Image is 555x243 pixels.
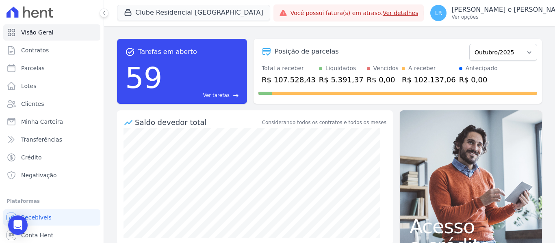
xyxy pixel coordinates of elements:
[3,42,100,58] a: Contratos
[275,47,339,56] div: Posição de parcelas
[325,64,356,73] div: Liquidados
[262,74,316,85] div: R$ 107.528,43
[21,153,42,161] span: Crédito
[367,74,399,85] div: R$ 0,00
[319,74,364,85] div: R$ 5.391,37
[410,217,532,236] span: Acesso
[21,100,44,108] span: Clientes
[262,64,316,73] div: Total a receber
[21,82,37,90] span: Lotes
[21,213,52,221] span: Recebíveis
[166,92,239,99] a: Ver tarefas east
[8,215,28,235] div: Open Intercom Messenger
[7,196,97,206] div: Plataformas
[383,10,418,16] a: Ver detalhes
[21,135,62,144] span: Transferências
[459,74,498,85] div: R$ 0,00
[3,114,100,130] a: Minha Carteira
[262,119,386,126] div: Considerando todos os contratos e todos os meses
[3,209,100,226] a: Recebíveis
[21,46,49,54] span: Contratos
[402,74,456,85] div: R$ 102.137,06
[466,64,498,73] div: Antecipado
[125,47,135,57] span: task_alt
[21,171,57,179] span: Negativação
[117,5,270,20] button: Clube Residencial [GEOGRAPHIC_DATA]
[21,231,53,239] span: Conta Hent
[233,92,239,99] span: east
[3,131,100,148] a: Transferências
[3,149,100,166] a: Crédito
[3,96,100,112] a: Clientes
[3,167,100,183] a: Negativação
[373,64,399,73] div: Vencidos
[291,9,418,17] span: Você possui fatura(s) em atraso.
[203,92,230,99] span: Ver tarefas
[435,10,442,16] span: LR
[21,118,63,126] span: Minha Carteira
[408,64,436,73] div: A receber
[21,64,45,72] span: Parcelas
[3,78,100,94] a: Lotes
[135,117,260,128] div: Saldo devedor total
[3,24,100,41] a: Visão Geral
[125,57,163,99] div: 59
[3,60,100,76] a: Parcelas
[138,47,197,57] span: Tarefas em aberto
[21,28,54,37] span: Visão Geral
